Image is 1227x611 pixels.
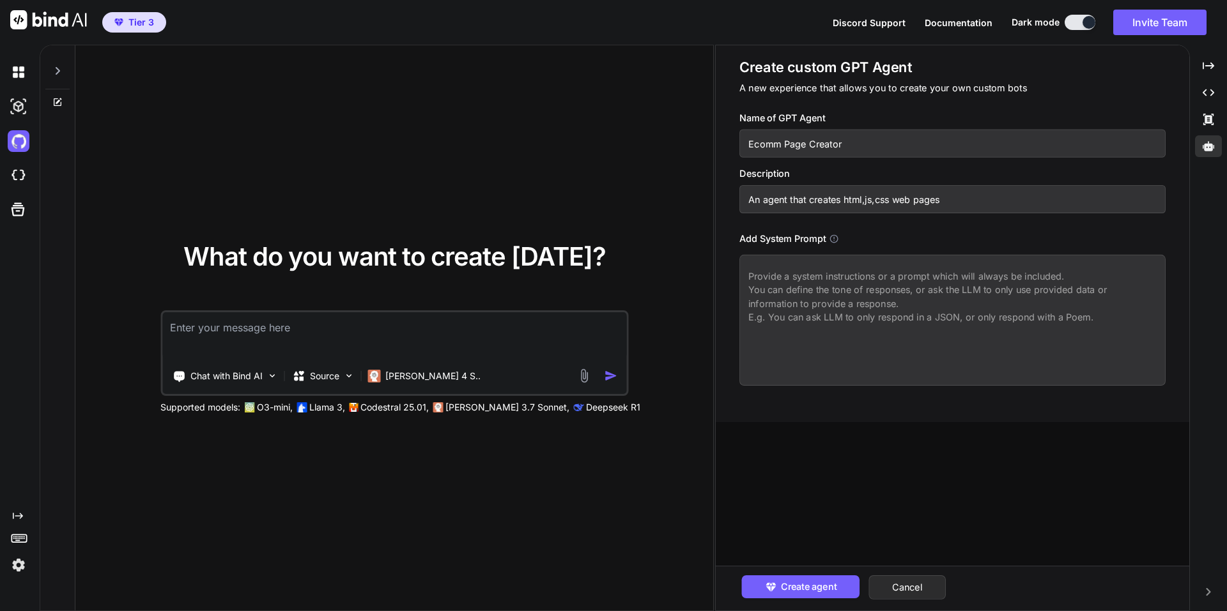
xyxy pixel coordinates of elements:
p: Llama 3, [309,401,345,414]
img: GPT-4 [244,402,254,412]
p: Supported models: [160,401,240,414]
p: Source [310,370,339,382]
img: settings [8,554,29,576]
img: githubDark [8,130,29,152]
img: icon [604,369,617,382]
img: premium [114,19,123,26]
p: Chat with Bind AI [190,370,263,382]
button: Cancel [868,575,946,600]
p: [PERSON_NAME] 4 S.. [385,370,481,382]
p: [PERSON_NAME] 3.7 Sonnet, [445,401,569,414]
img: Pick Models [343,370,354,381]
img: Bind AI [10,10,87,29]
p: Codestral 25.01, [360,401,429,414]
input: Name [739,130,1166,158]
img: Pick Tools [266,370,277,381]
input: GPT which writes a blog post [739,185,1166,213]
span: Tier 3 [128,16,154,29]
button: Discord Support [833,16,906,29]
img: attachment [576,368,591,383]
button: Create agent [741,575,860,598]
img: Claude 4 Sonnet [367,370,380,382]
p: Deepseek R1 [586,401,640,414]
img: darkChat [8,61,29,83]
img: claude [433,402,443,412]
button: Invite Team [1113,10,1207,35]
span: What do you want to create [DATE]? [183,241,606,272]
h1: Create custom GPT Agent [739,58,1166,77]
p: A new experience that allows you to create your own custom bots [739,81,1166,95]
span: Dark mode [1012,16,1060,29]
p: O3-mini, [257,401,293,414]
button: premiumTier 3 [102,12,166,33]
img: darkAi-studio [8,96,29,117]
button: Documentation [925,16,992,29]
span: Discord Support [833,17,906,28]
h3: Name of GPT Agent [739,111,1166,125]
span: Documentation [925,17,992,28]
img: Mistral-AI [349,403,358,412]
img: Llama2 [297,402,307,412]
span: Create agent [780,580,836,594]
img: claude [573,402,583,412]
h3: Description [739,167,1166,181]
h3: Add System Prompt [739,232,826,246]
img: cloudideIcon [8,165,29,186]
